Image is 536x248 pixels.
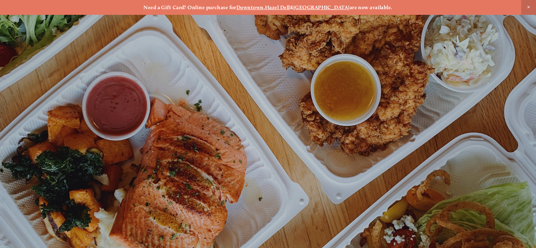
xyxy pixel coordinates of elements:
[350,4,393,11] strong: are now available.
[236,4,264,11] a: Downtown
[264,4,265,11] strong: ,
[294,4,350,11] a: [GEOGRAPHIC_DATA]
[290,4,294,11] strong: &
[143,4,236,11] strong: Need a Gift Card? Online purchase for
[265,4,290,11] a: Hazel Dell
